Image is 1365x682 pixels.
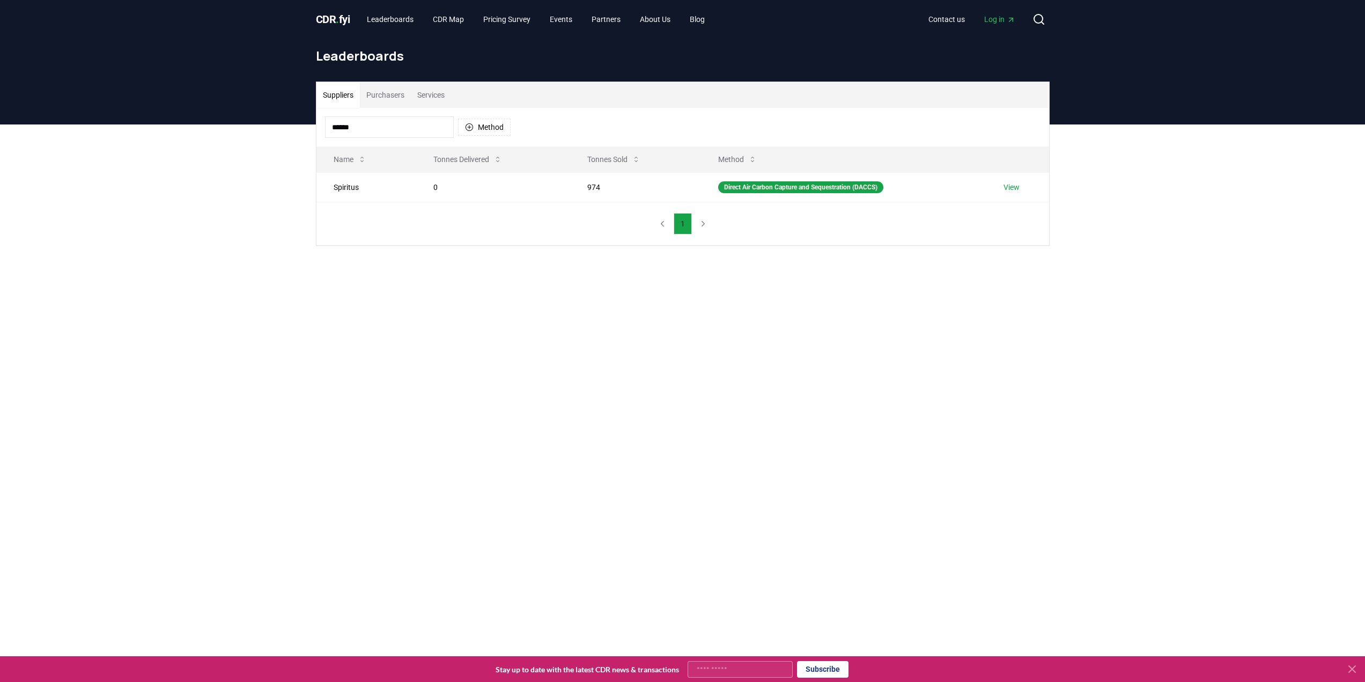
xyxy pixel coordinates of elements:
[475,10,539,29] a: Pricing Survey
[424,10,473,29] a: CDR Map
[316,47,1050,64] h1: Leaderboards
[583,10,629,29] a: Partners
[316,13,350,26] span: CDR fyi
[360,82,411,108] button: Purchasers
[416,172,570,202] td: 0
[570,172,701,202] td: 974
[710,149,765,170] button: Method
[316,82,360,108] button: Suppliers
[541,10,581,29] a: Events
[1004,182,1020,193] a: View
[336,13,339,26] span: .
[681,10,713,29] a: Blog
[358,10,713,29] nav: Main
[316,12,350,27] a: CDR.fyi
[920,10,1024,29] nav: Main
[579,149,649,170] button: Tonnes Sold
[718,181,883,193] div: Direct Air Carbon Capture and Sequestration (DACCS)
[358,10,422,29] a: Leaderboards
[425,149,511,170] button: Tonnes Delivered
[458,119,511,136] button: Method
[631,10,679,29] a: About Us
[325,149,375,170] button: Name
[976,10,1024,29] a: Log in
[920,10,973,29] a: Contact us
[316,172,417,202] td: Spiritus
[674,213,692,234] button: 1
[984,14,1015,25] span: Log in
[411,82,451,108] button: Services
